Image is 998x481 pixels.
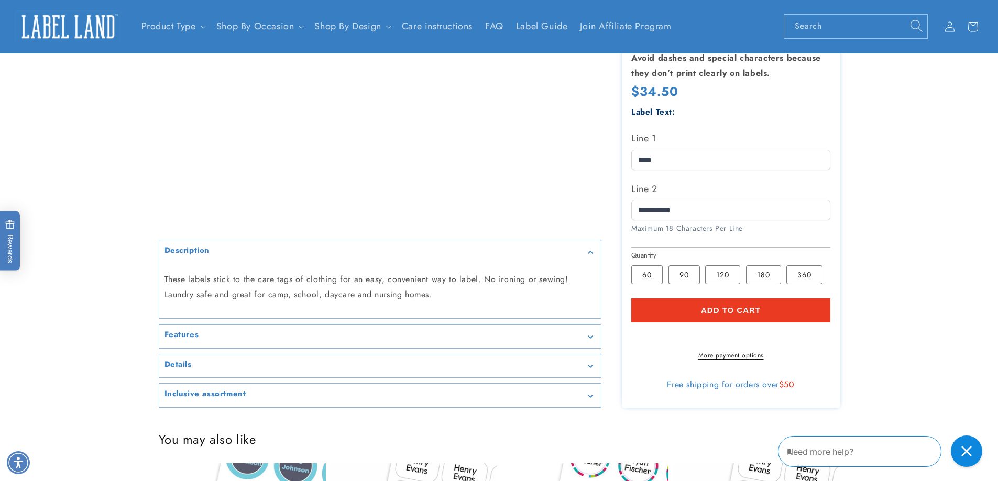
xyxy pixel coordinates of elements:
span: $34.50 [631,83,678,99]
a: Product Type [141,19,196,33]
iframe: Gorgias Floating Chat [778,432,988,471]
label: Line 1 [631,130,830,147]
span: 50 [784,378,794,390]
summary: Inclusive assortment [159,384,601,407]
h2: Features [164,330,199,340]
summary: Shop By Occasion [210,14,309,39]
span: $ [779,378,784,390]
label: 60 [631,265,663,284]
div: Maximum 18 Characters Per Line [631,223,830,234]
a: Label Guide [510,14,574,39]
button: Search [905,14,928,37]
h2: Inclusive assortment [164,389,246,399]
button: Add to cart [631,298,830,322]
span: Label Guide [516,20,568,32]
span: Join Affiliate Program [580,20,671,32]
label: Line 2 [631,181,830,197]
a: Shop By Design [314,19,381,33]
a: Join Affiliate Program [574,14,677,39]
span: Add to cart [701,306,761,315]
h2: Details [164,360,192,370]
h2: Description [164,245,210,256]
span: Rewards [5,219,15,263]
label: Label Text: [631,106,675,118]
label: 90 [668,265,700,284]
div: Accessibility Menu [7,451,30,474]
label: 180 [746,265,781,284]
span: Care instructions [402,20,473,32]
span: Shop By Occasion [216,20,294,32]
p: These labels stick to the care tags of clothing for an easy, convenient way to label. No ironing ... [164,272,596,303]
label: 360 [786,265,822,284]
a: Label Land [12,6,125,47]
span: FAQ [485,20,503,32]
a: FAQ [479,14,510,39]
h2: You may also like [159,431,840,448]
summary: Details [159,354,601,378]
legend: Quantity [631,250,657,261]
a: More payment options [631,351,830,360]
a: Care instructions [396,14,479,39]
summary: Features [159,325,601,348]
summary: Shop By Design [308,14,395,39]
summary: Description [159,240,601,264]
div: Free shipping for orders over [631,379,830,390]
label: 120 [705,265,740,284]
summary: Product Type [135,14,210,39]
img: Label Land [16,10,120,43]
